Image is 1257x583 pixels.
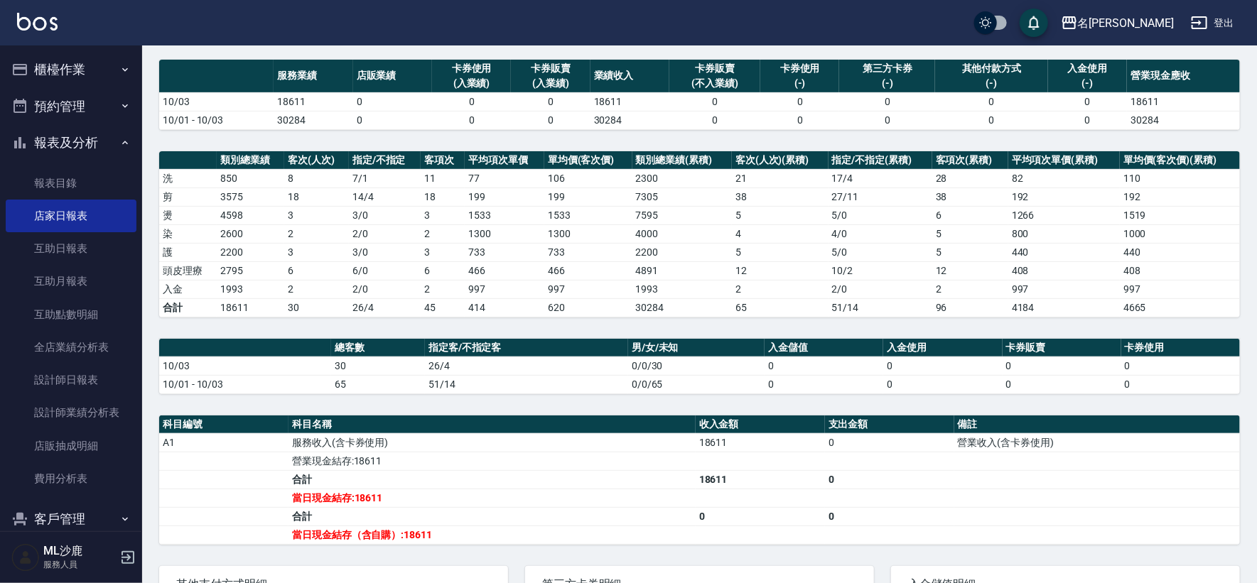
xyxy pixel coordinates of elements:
div: (-) [1052,76,1123,91]
td: 10/01 - 10/03 [159,375,331,393]
a: 設計師業績分析表 [6,396,136,429]
td: 2 / 0 [349,280,421,298]
td: 4 / 0 [829,224,932,243]
td: 110 [1120,169,1240,187]
td: 18611 [696,433,825,452]
div: 第三方卡券 [843,61,932,76]
td: 3575 [217,187,284,206]
td: 合計 [288,507,696,525]
td: 440 [1008,243,1120,261]
td: 10/03 [159,356,331,375]
td: 30 [284,298,348,317]
td: 997 [1120,280,1240,298]
td: 6 / 0 [349,261,421,280]
td: 2 / 0 [829,280,932,298]
td: 0 [1003,375,1121,393]
th: 單均價(客次價)(累積) [1120,151,1240,170]
td: 0 [669,92,760,111]
td: 頭皮理療 [159,261,217,280]
td: 5 / 0 [829,206,932,224]
a: 店販抽成明細 [6,430,136,462]
th: 收入金額 [696,415,825,434]
td: 51/14 [425,375,628,393]
td: 30284 [274,111,352,129]
td: 3 [284,243,348,261]
td: 4665 [1120,298,1240,317]
div: (-) [939,76,1045,91]
table: a dense table [159,151,1240,317]
a: 費用分析表 [6,462,136,495]
td: 199 [544,187,632,206]
td: 護 [159,243,217,261]
div: 卡券使用 [764,61,836,76]
td: 0 [935,111,1048,129]
td: 0 [669,111,760,129]
td: 18611 [1127,92,1240,111]
td: 7595 [632,206,732,224]
td: 2200 [632,243,732,261]
div: 其他付款方式 [939,61,1045,76]
td: 0 [1048,92,1127,111]
td: 服務收入(含卡券使用) [288,433,696,452]
td: 18 [421,187,465,206]
th: 指定/不指定 [349,151,421,170]
button: 登出 [1185,10,1240,36]
div: 入金使用 [1052,61,1123,76]
td: 38 [732,187,829,206]
td: 2 [284,224,348,243]
button: 預約管理 [6,88,136,125]
div: 卡券使用 [436,61,507,76]
td: 0 [765,375,883,393]
td: 10 / 2 [829,261,932,280]
img: Logo [17,13,58,31]
td: 65 [732,298,829,317]
td: 0 [935,92,1048,111]
td: 30284 [590,111,669,129]
th: 業績收入 [590,60,669,93]
td: 10/01 - 10/03 [159,111,274,129]
div: 卡券販賣 [673,61,757,76]
th: 指定客/不指定客 [425,339,628,357]
td: 7 / 1 [349,169,421,187]
td: 0 [432,92,511,111]
td: 0 [825,507,954,525]
a: 互助月報表 [6,265,136,298]
th: 客項次 [421,151,465,170]
td: 96 [932,298,1008,317]
td: 1533 [544,206,632,224]
td: 0 [353,92,432,111]
td: 5 [732,206,829,224]
td: 77 [465,169,544,187]
td: 0 [883,356,1002,375]
td: 466 [465,261,544,280]
td: 14 / 4 [349,187,421,206]
td: 1993 [632,280,732,298]
td: 合計 [159,298,217,317]
td: 0 [883,375,1002,393]
td: 466 [544,261,632,280]
td: 6 [284,261,348,280]
td: 5 / 0 [829,243,932,261]
td: 4 [732,224,829,243]
td: 18611 [590,92,669,111]
td: 3 [284,206,348,224]
td: 997 [465,280,544,298]
td: 440 [1120,243,1240,261]
td: 剪 [159,187,217,206]
td: 1000 [1120,224,1240,243]
td: 4891 [632,261,732,280]
td: 414 [465,298,544,317]
td: 4184 [1008,298,1120,317]
th: 指定/不指定(累積) [829,151,932,170]
a: 報表目錄 [6,167,136,200]
td: 0 [696,507,825,525]
div: (-) [764,76,836,91]
td: 0 [432,111,511,129]
td: 3 [421,243,465,261]
td: 26/4 [349,298,421,317]
td: 45 [421,298,465,317]
td: 408 [1008,261,1120,280]
td: 2 [421,280,465,298]
div: (不入業績) [673,76,757,91]
td: 733 [544,243,632,261]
